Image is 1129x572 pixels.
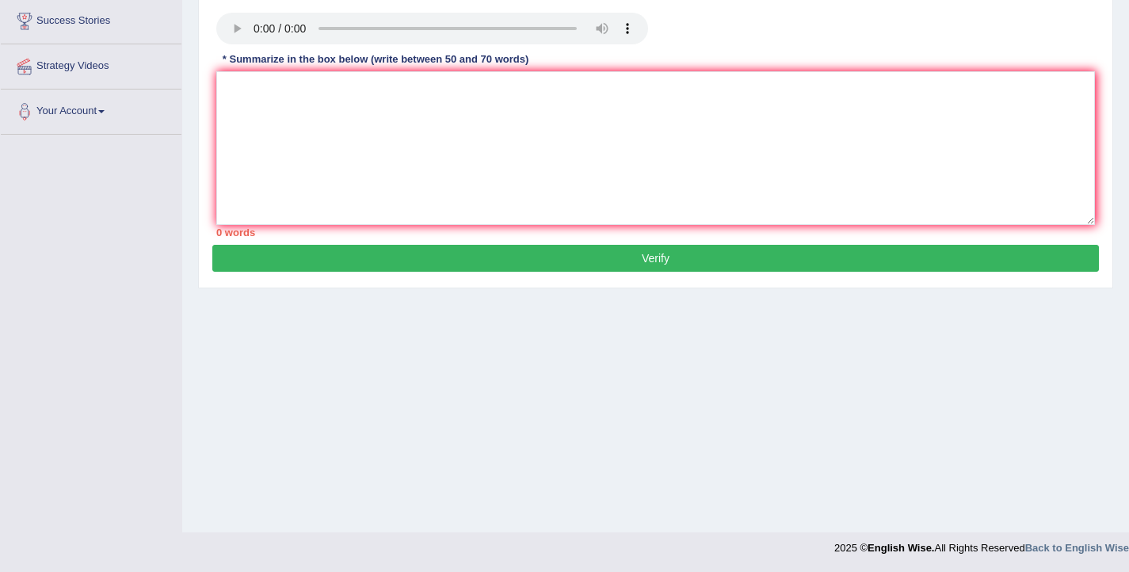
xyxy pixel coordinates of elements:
a: Strategy Videos [1,44,181,84]
a: Your Account [1,90,181,129]
div: 0 words [216,225,1095,240]
button: Verify [212,245,1099,272]
div: * Summarize in the box below (write between 50 and 70 words) [216,52,535,67]
a: Back to English Wise [1025,542,1129,554]
div: 2025 © All Rights Reserved [834,532,1129,555]
strong: English Wise. [868,542,934,554]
